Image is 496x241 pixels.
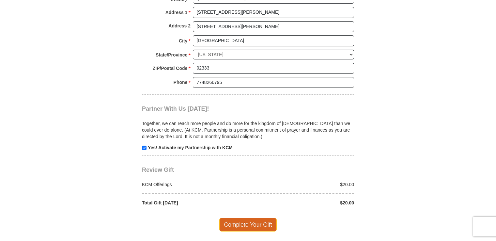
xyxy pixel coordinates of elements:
span: Review Gift [142,167,174,173]
strong: City [179,36,187,45]
strong: Yes! Activate my Partnership with KCM [148,145,233,150]
strong: ZIP/Postal Code [153,64,188,73]
p: Together, we can reach more people and do more for the kingdom of [DEMOGRAPHIC_DATA] than we coul... [142,120,354,140]
strong: State/Province [156,50,187,59]
div: KCM Offerings [139,181,248,188]
div: $20.00 [248,200,358,206]
span: Complete Your Gift [219,218,277,232]
strong: Address 1 [165,8,188,17]
div: $20.00 [248,181,358,188]
strong: Address 2 [168,21,191,30]
strong: Phone [174,78,188,87]
span: Partner With Us [DATE]! [142,105,209,112]
div: Total Gift [DATE] [139,200,248,206]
